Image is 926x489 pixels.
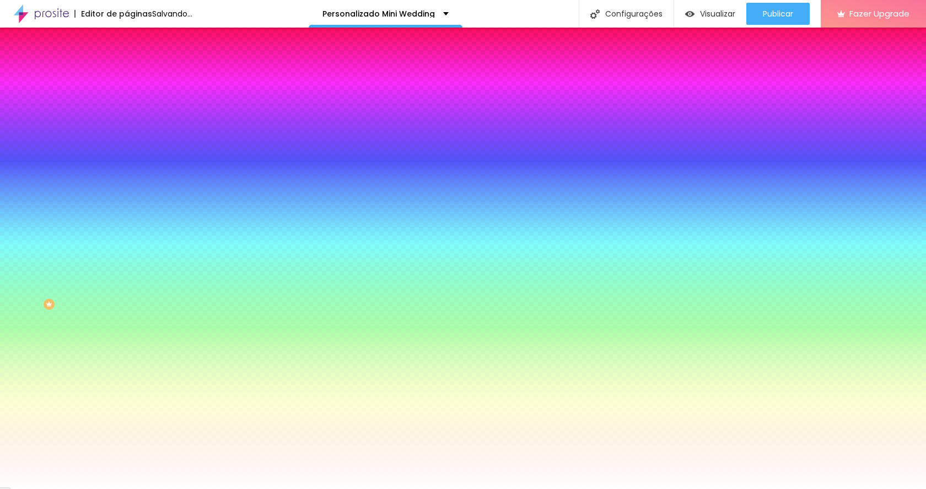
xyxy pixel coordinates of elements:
[685,9,694,19] img: view-1.svg
[674,3,746,25] button: Visualizar
[152,10,192,18] div: Salvando...
[322,10,435,18] p: Personalizado Mini Wedding
[590,9,600,19] img: Icone
[74,10,152,18] div: Editor de páginas
[849,9,909,18] span: Fazer Upgrade
[700,9,735,18] span: Visualizar
[746,3,810,25] button: Publicar
[763,9,793,18] span: Publicar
